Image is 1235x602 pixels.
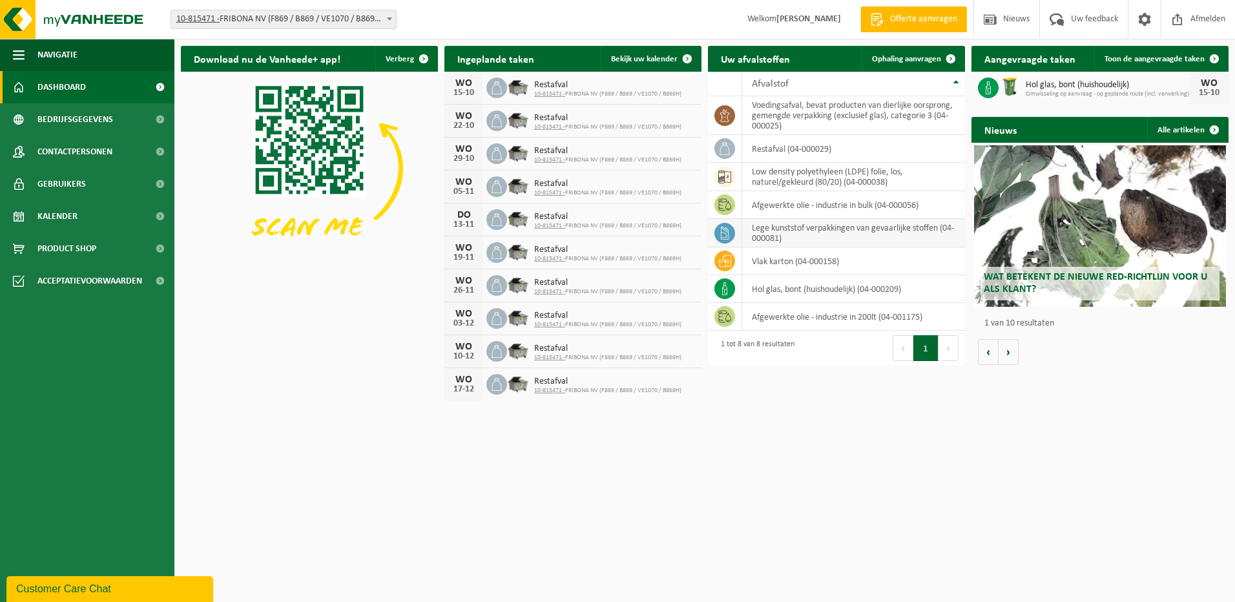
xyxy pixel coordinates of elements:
[534,354,565,361] tcxspan: Call 10-815471 - via 3CX
[872,55,941,63] span: Ophaling aanvragen
[451,78,477,88] div: WO
[534,222,565,229] tcxspan: Call 10-815471 - via 3CX
[611,55,678,63] span: Bekijk uw kalender
[742,163,965,191] td: low density polyethyleen (LDPE) folie, los, naturel/gekleurd (80/20) (04-000038)
[999,76,1021,98] img: WB-0240-HPE-GN-50
[37,136,112,168] span: Contactpersonen
[534,344,681,354] span: Restafval
[37,39,78,71] span: Navigatie
[451,352,477,361] div: 10-12
[534,80,681,90] span: Restafval
[507,141,529,163] img: WB-5000-GAL-GY-01
[451,88,477,98] div: 15-10
[451,385,477,394] div: 17-12
[534,278,681,288] span: Restafval
[939,335,959,361] button: Next
[451,177,477,187] div: WO
[451,319,477,328] div: 03-12
[999,339,1019,365] button: Volgende
[714,334,794,362] div: 1 tot 8 van 8 resultaten
[1094,46,1227,72] a: Toon de aangevraagde taken
[752,79,789,89] span: Afvalstof
[534,189,681,197] span: FRIBONA NV (F869 / B869 / VE1070 / B869H)
[37,265,142,297] span: Acceptatievoorwaarden
[451,154,477,163] div: 29-10
[534,113,681,123] span: Restafval
[742,135,965,163] td: restafval (04-000029)
[1026,90,1190,98] span: Omwisseling op aanvraag - op geplande route (incl. verwerking)
[1026,80,1190,90] span: Hol glas, bont (huishoudelijk)
[386,55,414,63] span: Verberg
[176,14,220,24] tcxspan: Call 10-815471 - via 3CX
[742,219,965,247] td: lege kunststof verpakkingen van gevaarlijke stoffen (04-000081)
[534,255,565,262] tcxspan: Call 10-815471 - via 3CX
[742,275,965,303] td: hol glas, bont (huishoudelijk) (04-000209)
[507,240,529,262] img: WB-5000-GAL-GY-01
[507,174,529,196] img: WB-5000-GAL-GY-01
[534,146,681,156] span: Restafval
[451,342,477,352] div: WO
[862,46,964,72] a: Ophaling aanvragen
[451,144,477,154] div: WO
[534,321,565,328] tcxspan: Call 10-815471 - via 3CX
[507,372,529,394] img: WB-5000-GAL-GY-01
[37,71,86,103] span: Dashboard
[742,303,965,331] td: afgewerkte olie - industrie in 200lt (04-001175)
[451,276,477,286] div: WO
[1105,55,1205,63] span: Toon de aangevraagde taken
[708,46,803,71] h2: Uw afvalstoffen
[534,156,681,164] span: FRIBONA NV (F869 / B869 / VE1070 / B869H)
[171,10,397,29] span: 10-815471 - FRIBONA NV (F869 / B869 / VE1070 / B869H) - OOSTKAMP
[534,212,681,222] span: Restafval
[534,179,681,189] span: Restafval
[534,288,681,296] span: FRIBONA NV (F869 / B869 / VE1070 / B869H)
[534,123,565,130] tcxspan: Call 10-815471 - via 3CX
[451,121,477,130] div: 22-10
[451,253,477,262] div: 19-11
[971,46,1088,71] h2: Aangevraagde taken
[742,96,965,135] td: voedingsafval, bevat producten van dierlijke oorsprong, gemengde verpakking (exclusief glas), cat...
[984,272,1207,295] span: Wat betekent de nieuwe RED-richtlijn voor u als klant?
[451,375,477,385] div: WO
[893,335,913,361] button: Previous
[974,145,1226,307] a: Wat betekent de nieuwe RED-richtlijn voor u als klant?
[534,354,681,362] span: FRIBONA NV (F869 / B869 / VE1070 / B869H)
[1147,117,1227,143] a: Alle artikelen
[776,14,841,24] strong: [PERSON_NAME]
[6,574,216,602] iframe: chat widget
[601,46,700,72] a: Bekijk uw kalender
[507,306,529,328] img: WB-5000-GAL-GY-01
[534,321,681,329] span: FRIBONA NV (F869 / B869 / VE1070 / B869H)
[971,117,1030,142] h2: Nieuws
[742,191,965,219] td: afgewerkte olie - industrie in bulk (04-000056)
[534,189,565,196] tcxspan: Call 10-815471 - via 3CX
[534,245,681,255] span: Restafval
[375,46,437,72] button: Verberg
[444,46,547,71] h2: Ingeplande taken
[451,111,477,121] div: WO
[860,6,967,32] a: Offerte aanvragen
[534,156,565,163] tcxspan: Call 10-815471 - via 3CX
[534,222,681,230] span: FRIBONA NV (F869 / B869 / VE1070 / B869H)
[984,319,1222,328] p: 1 van 10 resultaten
[37,200,78,233] span: Kalender
[37,168,86,200] span: Gebruikers
[534,377,681,387] span: Restafval
[451,243,477,253] div: WO
[451,210,477,220] div: DO
[534,255,681,263] span: FRIBONA NV (F869 / B869 / VE1070 / B869H)
[534,288,565,295] tcxspan: Call 10-815471 - via 3CX
[507,339,529,361] img: WB-5000-GAL-GY-01
[1196,88,1222,98] div: 15-10
[181,46,353,71] h2: Download nu de Vanheede+ app!
[507,273,529,295] img: WB-5000-GAL-GY-01
[887,13,960,26] span: Offerte aanvragen
[1196,78,1222,88] div: WO
[181,72,438,265] img: Download de VHEPlus App
[507,109,529,130] img: WB-5000-GAL-GY-01
[451,187,477,196] div: 05-11
[451,220,477,229] div: 13-11
[507,207,529,229] img: WB-5000-GAL-GY-01
[534,90,681,98] span: FRIBONA NV (F869 / B869 / VE1070 / B869H)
